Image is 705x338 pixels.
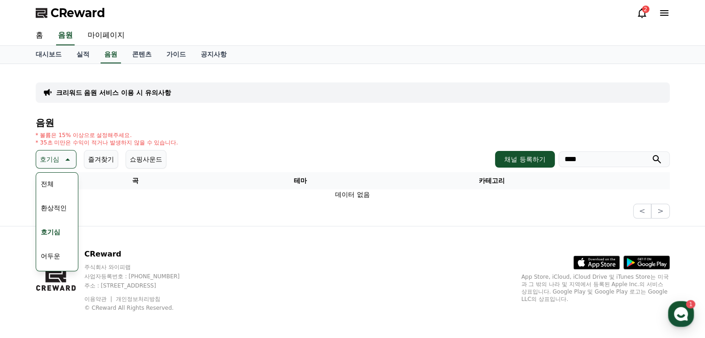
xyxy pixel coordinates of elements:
[159,46,193,63] a: 가이드
[37,174,57,194] button: 전체
[125,46,159,63] a: 콘텐츠
[120,261,178,284] a: 설정
[101,46,121,63] a: 음원
[193,46,234,63] a: 공지사항
[116,296,160,302] a: 개인정보처리방침
[37,222,64,242] button: 호기심
[56,88,171,97] a: 크리워드 음원 서비스 이용 시 유의사항
[69,46,97,63] a: 실적
[56,26,75,45] a: 음원
[84,282,197,289] p: 주소 : [STREET_ADDRESS]
[36,6,105,20] a: CReward
[521,273,670,303] p: App Store, iCloud, iCloud Drive 및 iTunes Store는 미국과 그 밖의 나라 및 지역에서 등록된 Apple Inc.의 서비스 상표입니다. Goo...
[636,7,648,19] a: 2
[36,139,178,146] p: * 35초 미만은 수익이 적거나 발생하지 않을 수 있습니다.
[642,6,649,13] div: 2
[51,6,105,20] span: CReward
[85,275,96,283] span: 대화
[651,204,669,219] button: >
[28,46,69,63] a: 대시보드
[495,151,554,168] button: 채널 등록하기
[143,275,154,282] span: 설정
[366,172,618,189] th: 카테고리
[37,198,70,218] button: 환상적인
[36,189,670,200] td: 데이터 없음
[40,153,59,166] p: 호기심
[235,172,366,189] th: 테마
[37,246,64,266] button: 어두운
[28,26,51,45] a: 홈
[61,261,120,284] a: 1대화
[84,296,114,302] a: 이용약관
[633,204,651,219] button: <
[84,150,118,169] button: 즐겨찾기
[94,261,97,268] span: 1
[84,273,197,280] p: 사업자등록번호 : [PHONE_NUMBER]
[36,172,235,189] th: 곡
[126,150,166,169] button: 쇼핑사운드
[36,118,670,128] h4: 음원
[29,275,35,282] span: 홈
[84,263,197,271] p: 주식회사 와이피랩
[84,304,197,312] p: © CReward All Rights Reserved.
[3,261,61,284] a: 홈
[36,131,178,139] p: * 볼륨은 15% 이상으로 설정해주세요.
[80,26,132,45] a: 마이페이지
[36,150,76,169] button: 호기심
[84,249,197,260] p: CReward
